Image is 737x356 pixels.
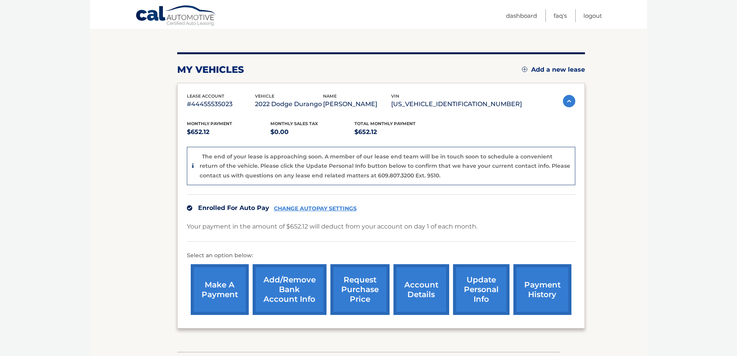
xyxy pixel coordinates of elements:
[563,95,575,107] img: accordion-active.svg
[191,264,249,315] a: make a payment
[177,64,244,76] h2: my vehicles
[453,264,510,315] a: update personal info
[187,205,192,211] img: check.svg
[522,66,585,74] a: Add a new lease
[187,99,255,110] p: #44455535023
[200,153,570,179] p: The end of your lease is approaching soon. A member of our lease end team will be in touch soon t...
[187,93,224,99] span: lease account
[330,264,390,315] a: request purchase price
[513,264,571,315] a: payment history
[323,99,391,110] p: [PERSON_NAME]
[391,93,399,99] span: vin
[187,221,477,232] p: Your payment in the amount of $652.12 will deduct from your account on day 1 of each month.
[506,9,537,22] a: Dashboard
[393,264,449,315] a: account details
[323,93,337,99] span: name
[187,127,271,138] p: $652.12
[187,251,575,260] p: Select an option below:
[554,9,567,22] a: FAQ's
[255,99,323,110] p: 2022 Dodge Durango
[354,121,416,126] span: Total Monthly Payment
[274,205,357,212] a: CHANGE AUTOPAY SETTINGS
[270,127,354,138] p: $0.00
[253,264,327,315] a: Add/Remove bank account info
[354,127,438,138] p: $652.12
[583,9,602,22] a: Logout
[270,121,318,126] span: Monthly sales Tax
[255,93,274,99] span: vehicle
[135,5,217,28] a: Cal Automotive
[187,121,232,126] span: Monthly Payment
[198,204,269,212] span: Enrolled For Auto Pay
[391,99,522,110] p: [US_VEHICLE_IDENTIFICATION_NUMBER]
[522,67,527,72] img: add.svg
